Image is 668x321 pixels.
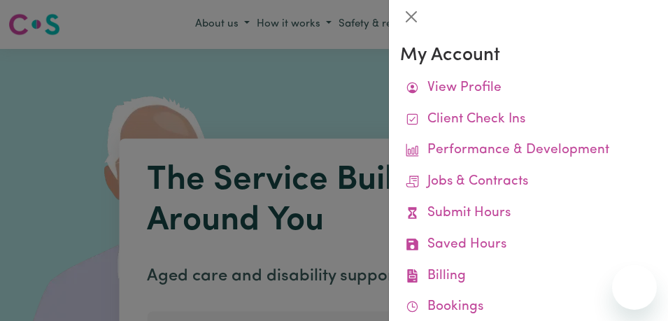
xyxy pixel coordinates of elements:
a: Client Check Ins [400,104,657,136]
h3: My Account [400,45,657,67]
a: Saved Hours [400,229,657,261]
button: Close [400,6,422,28]
a: Billing [400,261,657,292]
a: Performance & Development [400,135,657,166]
a: View Profile [400,73,657,104]
iframe: Button to launch messaging window [612,265,657,310]
a: Submit Hours [400,198,657,229]
a: Jobs & Contracts [400,166,657,198]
